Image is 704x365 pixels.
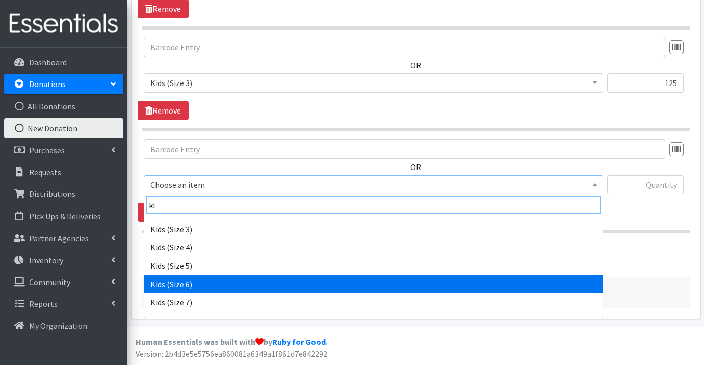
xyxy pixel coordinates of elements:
[136,336,328,347] strong: Human Essentials was built with by .
[138,203,189,222] a: Remove
[4,7,123,41] img: HumanEssentials
[4,96,123,117] a: All Donations
[607,175,684,194] input: Quantity
[4,228,123,248] a: Partner Agencies
[4,250,123,270] a: Inventory
[29,167,61,177] p: Requests
[144,73,603,93] span: Kids (Size 3)
[138,101,189,120] a: Remove
[29,79,66,89] p: Donations
[144,139,665,159] input: Barcode Entry
[144,38,665,57] input: Barcode Entry
[29,57,67,67] p: Dashboard
[4,184,123,204] a: Distributions
[410,59,421,71] label: OR
[607,73,684,93] input: Quantity
[29,233,89,243] p: Partner Agencies
[4,118,123,138] a: New Donation
[4,294,123,314] a: Reports
[144,175,603,194] span: Choose an item
[29,145,65,155] p: Purchases
[4,316,123,336] a: My Organization
[29,211,101,221] p: Pick Ups & Deliveries
[410,161,421,173] label: OR
[29,277,70,287] p: Community
[29,255,63,265] p: Inventory
[4,52,123,72] a: Dashboard
[4,140,123,160] a: Purchases
[29,299,58,309] p: Reports
[4,162,123,182] a: Requests
[144,293,603,312] li: Kids (Size 7)
[29,321,87,331] p: My Organization
[144,220,603,238] li: Kids (Size 3)
[4,74,123,94] a: Donations
[144,238,603,257] li: Kids (Size 4)
[150,178,596,192] span: Choose an item
[4,272,123,292] a: Community
[144,275,603,293] li: Kids (Size 6)
[144,312,603,330] li: Kids S/M (38-65 lbs)
[136,349,327,359] span: Version: 2b4d3e5e5756ea860081a6349a1f861d7e842292
[150,76,596,90] span: Kids (Size 3)
[272,336,326,347] a: Ruby for Good
[144,257,603,275] li: Kids (Size 5)
[29,189,75,199] p: Distributions
[4,206,123,227] a: Pick Ups & Deliveries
